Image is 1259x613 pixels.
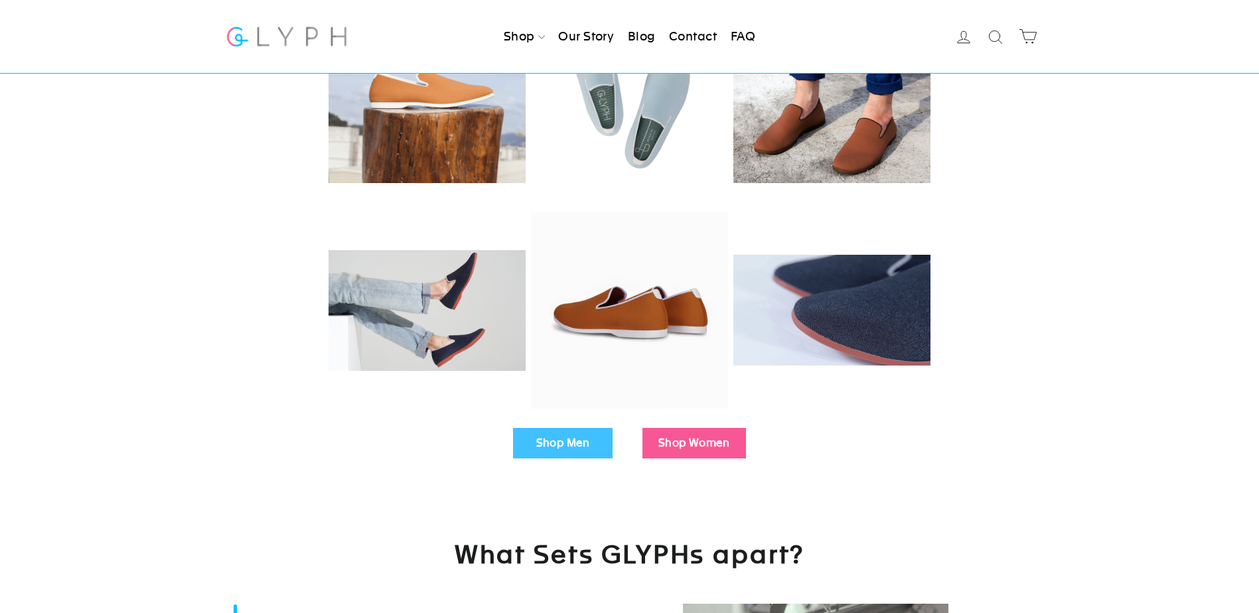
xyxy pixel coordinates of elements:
a: Shop Men [513,428,613,458]
a: Shop [498,22,550,51]
a: Our Story [553,22,619,51]
h2: What Sets GLYPHs apart? [298,538,962,604]
a: FAQ [725,22,761,51]
a: Blog [623,22,661,51]
a: Shop Women [642,428,746,458]
img: Glyph [225,19,349,54]
ul: Primary [498,22,761,51]
a: Contact [664,22,722,51]
iframe: Glyph - Referral program [1241,249,1259,364]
